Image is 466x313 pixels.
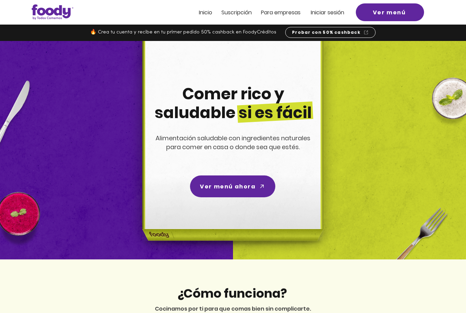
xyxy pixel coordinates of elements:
span: 🔥 Crea tu cuenta y recibe en tu primer pedido 50% cashback en FoodyCréditos [90,30,276,35]
a: Ver menú [356,3,424,21]
span: Alimentación saludable con ingredientes naturales para comer en casa o donde sea que estés. [156,134,310,151]
span: ¿Cómo funciona? [177,285,287,302]
span: Probar con 50% cashback [292,29,361,35]
a: Inicio [199,10,212,15]
a: Probar con 50% cashback [285,27,376,38]
span: Cocinamos por ti para que comas bien sin complicarte. [155,305,311,313]
span: Ver menú [373,8,406,17]
img: Logo_Foody V2.0.0 (3).png [32,4,73,20]
span: Ver menú ahora [200,182,256,191]
span: Iniciar sesión [311,9,344,16]
span: Pa [261,9,267,16]
a: Suscripción [221,10,252,15]
span: Suscripción [221,9,252,16]
span: ra empresas [267,9,301,16]
a: Iniciar sesión [311,10,344,15]
span: Inicio [199,9,212,16]
a: Para empresas [261,10,301,15]
img: headline-center-compress.png [123,41,340,259]
span: Comer rico y saludable si es fácil [155,83,312,124]
a: Ver menú ahora [190,175,275,197]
